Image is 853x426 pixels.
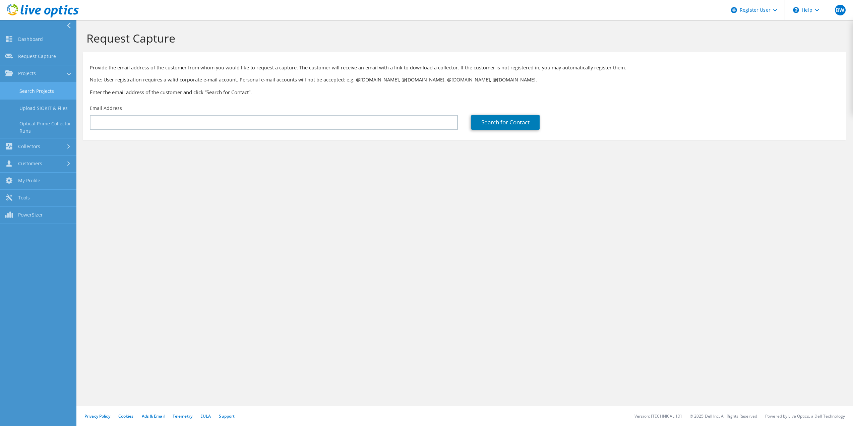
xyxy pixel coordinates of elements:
p: Provide the email address of the customer from whom you would like to request a capture. The cust... [90,64,840,71]
a: Privacy Policy [84,413,110,419]
p: Note: User registration requires a valid corporate e-mail account. Personal e-mail accounts will ... [90,76,840,83]
a: Support [219,413,235,419]
li: Powered by Live Optics, a Dell Technology [765,413,845,419]
label: Email Address [90,105,122,112]
a: Telemetry [173,413,192,419]
span: BW [835,5,846,15]
a: EULA [200,413,211,419]
a: Search for Contact [471,115,540,130]
h3: Enter the email address of the customer and click “Search for Contact”. [90,88,840,96]
li: Version: [TECHNICAL_ID] [634,413,682,419]
a: Ads & Email [142,413,165,419]
li: © 2025 Dell Inc. All Rights Reserved [690,413,757,419]
h1: Request Capture [86,31,840,45]
svg: \n [793,7,799,13]
a: Cookies [118,413,134,419]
